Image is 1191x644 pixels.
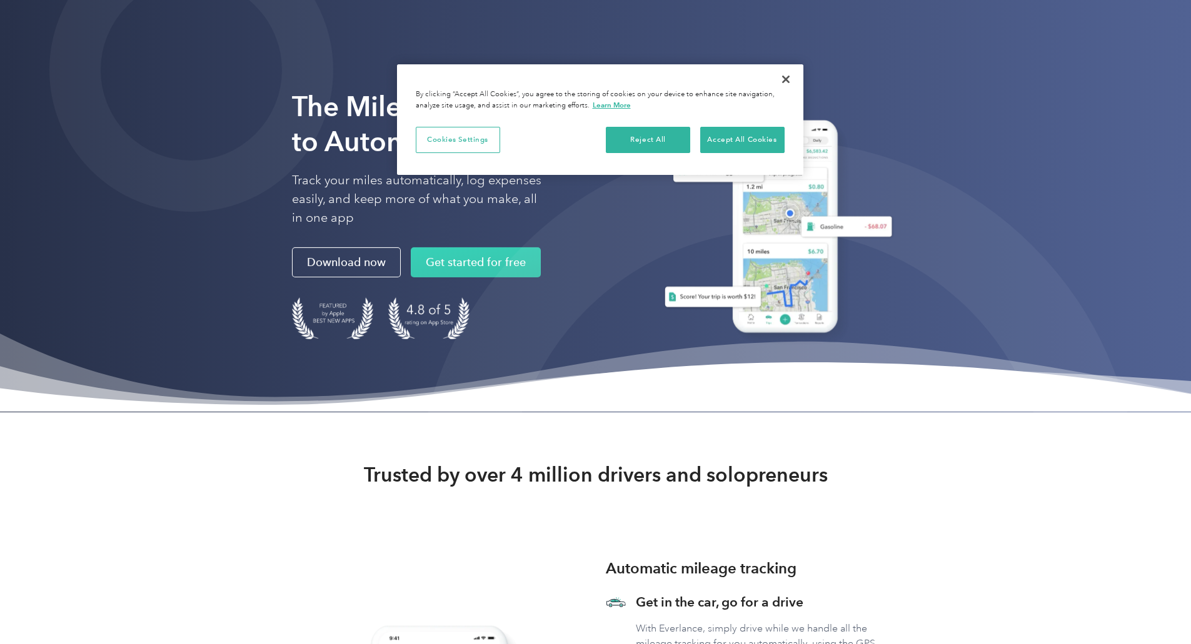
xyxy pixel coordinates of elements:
[772,66,800,93] button: Close
[416,89,785,111] div: By clicking “Accept All Cookies”, you agree to the storing of cookies on your device to enhance s...
[416,127,500,153] button: Cookies Settings
[292,247,401,277] a: Download now
[397,64,803,175] div: Privacy
[292,171,542,227] p: Track your miles automatically, log expenses easily, and keep more of what you make, all in one app
[364,462,828,487] strong: Trusted by over 4 million drivers and solopreneurs
[606,127,690,153] button: Reject All
[388,297,470,339] img: 4.9 out of 5 stars on the app store
[700,127,785,153] button: Accept All Cookies
[606,557,797,580] h3: Automatic mileage tracking
[636,593,900,611] h3: Get in the car, go for a drive
[397,64,803,175] div: Cookie banner
[292,297,373,339] img: Badge for Featured by Apple Best New Apps
[411,247,541,277] a: Get started for free
[593,101,631,109] a: More information about your privacy, opens in a new tab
